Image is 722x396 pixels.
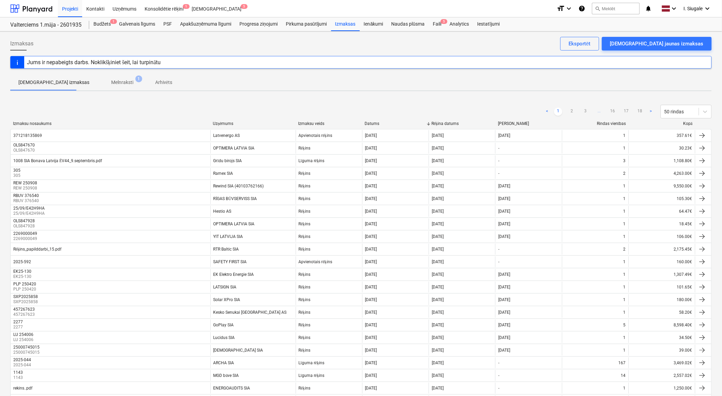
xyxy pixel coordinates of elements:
div: Rēķins [299,272,310,277]
div: ARCHA SIA [213,360,234,365]
p: LU 254006 [13,337,35,343]
div: Izmaksas [331,17,360,31]
div: [DATE] [432,247,444,252]
div: OPTIMERA LATVIA SIA [213,222,255,226]
a: Pirkuma pasūtījumi [282,17,331,31]
div: Līguma rēķins [299,158,325,164]
p: REW 250908 [13,185,39,191]
div: [DATE] [365,386,377,391]
p: EK25-130 [13,274,33,280]
div: Rēķins [299,386,310,391]
div: [DATE] [432,146,444,151]
div: RĪGAS BŪVSERVISS SIA [213,196,257,201]
div: Faili [429,17,445,31]
i: keyboard_arrow_down [704,4,712,13]
span: 1 [110,19,117,24]
div: 1143 [13,370,23,375]
div: MGD būve SIA [213,373,239,378]
div: rekins..pdf [13,386,32,391]
div: Rēķins [299,348,310,353]
div: 1,250.00€ [629,383,695,394]
span: Izmaksas [10,40,33,48]
div: 1 [623,386,626,391]
div: [DATE] [432,360,444,365]
div: [DATE] [365,133,377,138]
div: [DATE] [432,348,444,353]
div: 2,557.02€ [629,370,695,381]
a: Analytics [445,17,473,31]
div: 4,263.00€ [629,168,695,179]
div: 2 [623,171,626,176]
div: Grīdu birojs SIA [213,158,242,164]
div: Rewind SIA (40103762166) [213,184,264,188]
div: SAFETY FIRST SIA [213,259,247,264]
div: 2025-592 [13,259,31,264]
div: [DATE] [365,373,377,378]
div: 1 [623,146,626,151]
div: [DATE] [498,297,510,302]
a: Page 3 [581,108,590,116]
div: [DATE] [498,335,510,340]
div: ENERGOAUDITS SIA [213,386,250,391]
div: 1 [623,310,626,315]
a: Apakšuzņēmuma līgumi [176,17,235,31]
div: [DATE] [432,259,444,264]
p: Melnraksti [111,79,133,86]
div: Ienākumi [360,17,387,31]
div: - [498,171,499,176]
div: LU 254006 [13,332,33,337]
div: [DATE] [432,158,444,163]
div: 14 [621,373,626,378]
div: [DATE] [365,171,377,176]
div: Ramex SIA [213,171,233,176]
div: [DEMOGRAPHIC_DATA] SIA [213,348,263,353]
p: 25000745015 [13,350,41,355]
div: GoPlay SIA [213,323,234,327]
div: - [498,386,499,391]
div: PSF [159,17,176,31]
div: 2277 [13,320,23,324]
div: [DATE] [365,158,377,163]
div: 5 [623,323,626,327]
div: Uzņēmums [213,121,293,126]
div: [DATE] [432,323,444,327]
div: 180.00€ [629,294,695,305]
a: Previous page [543,108,551,116]
div: - [498,373,499,378]
a: Faili5 [429,17,445,31]
div: Rēķins [299,285,310,290]
div: [DATE] [498,222,510,226]
div: Naudas plūsma [387,17,429,31]
button: [DEMOGRAPHIC_DATA] jaunas izmaksas [602,37,712,51]
p: 305 [13,173,22,179]
div: 1 [623,184,626,188]
a: Iestatījumi [473,17,504,31]
div: SXP2025858 [13,294,38,299]
div: Izmaksu nosaukums [13,121,207,126]
div: 2025-044 [13,357,31,362]
p: 2269000049 [13,236,39,242]
div: [DATE] [432,335,444,340]
div: [DATE] [432,184,444,188]
div: [DATE] [432,285,444,289]
div: Datums [365,121,426,126]
div: OLS847670 [13,143,35,147]
div: [DATE] [432,171,444,176]
a: Galvenais līgums [115,17,159,31]
div: Progresa ziņojumi [235,17,282,31]
div: 9,550.00€ [629,181,695,192]
div: [DATE] [498,209,510,214]
div: 160.00€ [629,256,695,267]
i: format_size [557,4,565,13]
div: PLP 250420 [13,282,36,286]
div: Eksportēt [569,39,591,48]
div: [DATE] [365,259,377,264]
div: - [498,360,499,365]
a: Page 2 [568,108,576,116]
a: Next page [647,108,655,116]
div: Valterciems 1.māja - 2601935 [10,22,81,29]
div: Rēķins [299,234,310,239]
